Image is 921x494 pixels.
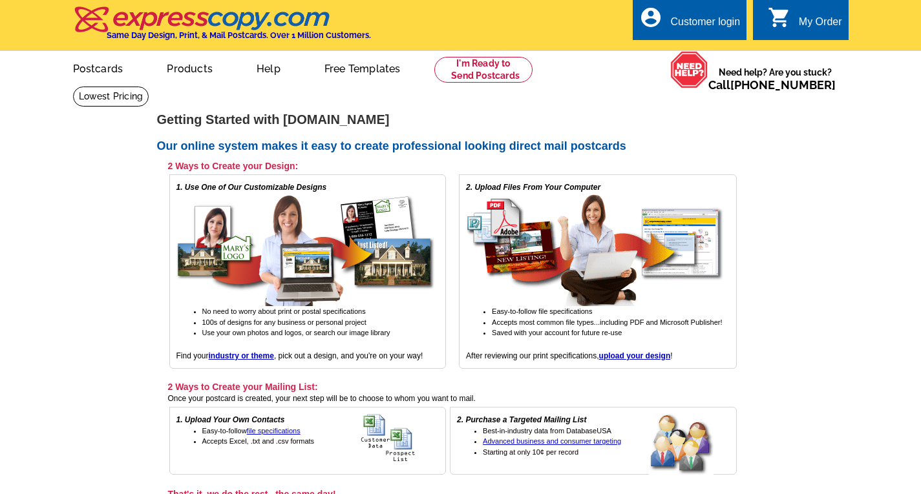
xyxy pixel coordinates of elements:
[304,52,421,83] a: Free Templates
[146,52,233,83] a: Products
[176,351,423,360] span: Find your , pick out a design, and you're on your way!
[492,329,622,336] span: Saved with your account for future re-use
[107,30,371,40] h4: Same Day Design, Print, & Mail Postcards. Over 1 Million Customers.
[768,6,791,29] i: shopping_cart
[799,16,842,34] div: My Order
[639,14,740,30] a: account_circle Customer login
[73,15,371,40] a: Same Day Design, Print, & Mail Postcards. Over 1 Million Customers.
[466,183,600,192] em: 2. Upload Files From Your Computer
[483,427,611,435] span: Best-in-industry data from DatabaseUSA
[457,415,586,424] em: 2. Purchase a Targeted Mailing List
[730,78,836,92] a: [PHONE_NUMBER]
[176,193,435,306] img: free online postcard designs
[466,193,725,306] img: upload your own design for free
[670,16,740,34] div: Customer login
[361,414,439,462] img: upload your own address list for free
[202,307,366,315] span: No need to worry about print or postal specifications
[202,318,366,326] span: 100s of designs for any business or personal project
[492,307,592,315] span: Easy-to-follow file specifications
[209,351,274,360] a: industry or theme
[483,448,578,456] span: Starting at only 10¢ per record
[708,78,836,92] span: Call
[768,14,842,30] a: shopping_cart My Order
[176,183,327,192] em: 1. Use One of Our Customizable Designs
[202,329,390,336] span: Use your own photos and logos, or search our image library
[466,351,672,360] span: After reviewing our print specifications, !
[670,51,708,88] img: help
[157,113,765,127] h1: Getting Started with [DOMAIN_NAME]
[247,427,301,435] a: file specifications
[168,381,737,393] h3: 2 Ways to Create your Mailing List:
[639,6,662,29] i: account_circle
[202,427,301,435] span: Easy-to-follow
[176,415,285,424] em: 1. Upload Your Own Contacts
[52,52,144,83] a: Postcards
[202,437,315,445] span: Accepts Excel, .txt and .csv formats
[168,394,476,403] span: Once your postcard is created, your next step will be to choose to whom you want to mail.
[599,351,671,360] a: upload your design
[168,160,737,172] h3: 2 Ways to Create your Design:
[708,66,842,92] span: Need help? Are you stuck?
[483,437,621,445] a: Advanced business and consumer targeting
[236,52,301,83] a: Help
[649,414,730,476] img: buy a targeted mailing list
[157,139,765,154] h2: Our online system makes it easy to create professional looking direct mail postcards
[492,318,722,326] span: Accepts most common file types...including PDF and Microsoft Publisher!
